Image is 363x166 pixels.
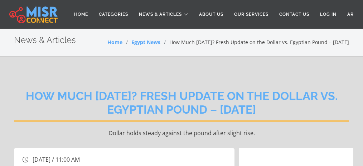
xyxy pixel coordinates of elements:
img: main.misr_connect [9,5,57,23]
a: Our Services [229,8,274,21]
a: Egypt News [131,39,160,46]
a: About Us [194,8,229,21]
a: News & Articles [134,8,194,21]
a: AR [342,8,359,21]
span: News & Articles [139,11,182,18]
a: Categories [93,8,134,21]
a: Log in [315,8,342,21]
h2: News & Articles [14,35,76,46]
p: Dollar holds steady against the pound after slight rise. [14,129,349,137]
a: Home [69,8,93,21]
h2: How Much [DATE]? Fresh Update on the Dollar vs. Egyptian Pound – [DATE] [14,89,349,122]
li: How Much [DATE]? Fresh Update on the Dollar vs. Egyptian Pound – [DATE] [160,38,349,46]
span: [DATE] / 11:00 AM [33,156,80,163]
a: Home [107,39,122,46]
a: Contact Us [274,8,315,21]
